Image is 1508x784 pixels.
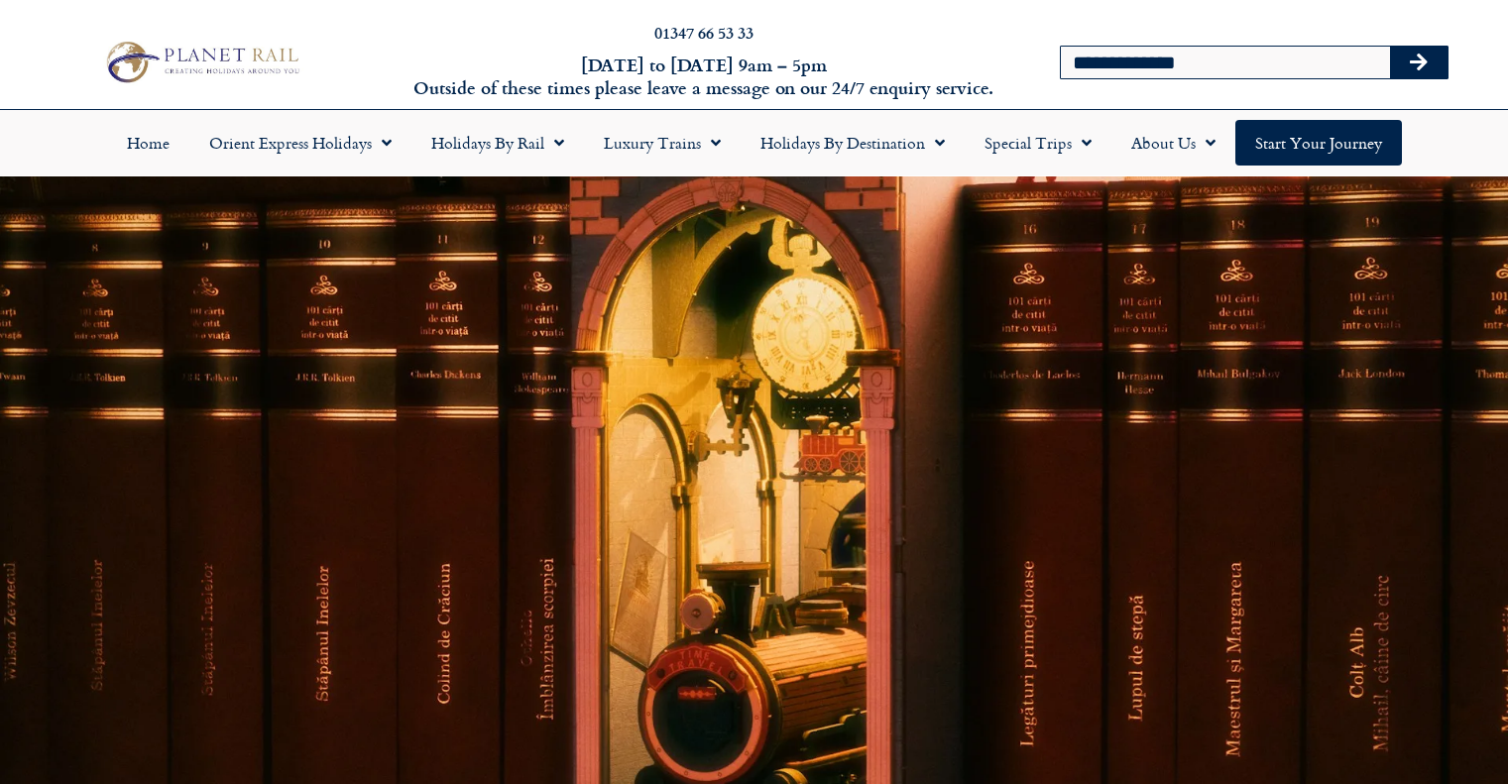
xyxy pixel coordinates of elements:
[1235,120,1402,166] a: Start your Journey
[411,120,584,166] a: Holidays by Rail
[741,120,965,166] a: Holidays by Destination
[98,37,304,87] img: Planet Rail Train Holidays Logo
[965,120,1111,166] a: Special Trips
[654,21,754,44] a: 01347 66 53 33
[10,120,1498,166] nav: Menu
[189,120,411,166] a: Orient Express Holidays
[584,120,741,166] a: Luxury Trains
[407,54,1000,100] h6: [DATE] to [DATE] 9am – 5pm Outside of these times please leave a message on our 24/7 enquiry serv...
[107,120,189,166] a: Home
[1390,47,1448,78] button: Search
[1111,120,1235,166] a: About Us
